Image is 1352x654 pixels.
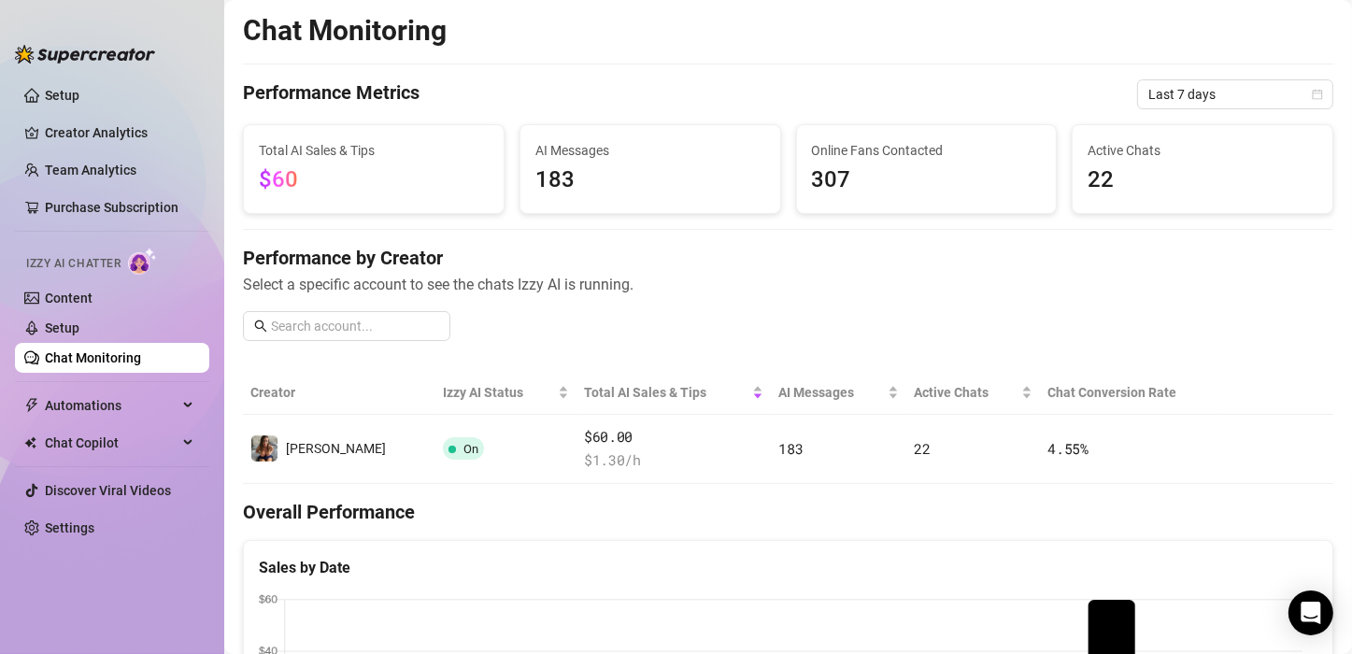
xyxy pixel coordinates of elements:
[463,442,478,456] span: On
[778,382,884,403] span: AI Messages
[1088,163,1317,198] span: 22
[1288,590,1333,635] div: Open Intercom Messenger
[243,371,435,415] th: Creator
[1040,371,1224,415] th: Chat Conversion Rate
[26,255,121,273] span: Izzy AI Chatter
[584,382,749,403] span: Total AI Sales & Tips
[243,13,447,49] h2: Chat Monitoring
[259,556,1317,579] div: Sales by Date
[778,439,803,458] span: 183
[812,163,1042,198] span: 307
[243,273,1333,296] span: Select a specific account to see the chats Izzy AI is running.
[243,79,420,109] h4: Performance Metrics
[435,371,576,415] th: Izzy AI Status
[259,140,489,161] span: Total AI Sales & Tips
[1148,80,1322,108] span: Last 7 days
[443,382,554,403] span: Izzy AI Status
[914,382,1018,403] span: Active Chats
[1088,140,1317,161] span: Active Chats
[584,449,764,472] span: $ 1.30 /h
[45,320,79,335] a: Setup
[271,316,439,336] input: Search account...
[45,291,93,306] a: Content
[128,248,157,275] img: AI Chatter
[914,439,930,458] span: 22
[243,499,1333,525] h4: Overall Performance
[15,45,155,64] img: logo-BBDzfeDw.svg
[251,435,278,462] img: Andy
[1047,439,1089,458] span: 4.55 %
[24,398,39,413] span: thunderbolt
[259,166,298,192] span: $60
[45,428,178,458] span: Chat Copilot
[254,320,267,333] span: search
[584,426,764,448] span: $60.00
[45,350,141,365] a: Chat Monitoring
[286,441,386,456] span: [PERSON_NAME]
[771,371,906,415] th: AI Messages
[535,163,765,198] span: 183
[1312,89,1323,100] span: calendar
[45,391,178,420] span: Automations
[45,163,136,178] a: Team Analytics
[535,140,765,161] span: AI Messages
[45,483,171,498] a: Discover Viral Videos
[812,140,1042,161] span: Online Fans Contacted
[45,118,194,148] a: Creator Analytics
[576,371,772,415] th: Total AI Sales & Tips
[45,88,79,103] a: Setup
[906,371,1040,415] th: Active Chats
[243,245,1333,271] h4: Performance by Creator
[24,436,36,449] img: Chat Copilot
[45,520,94,535] a: Settings
[45,192,194,222] a: Purchase Subscription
